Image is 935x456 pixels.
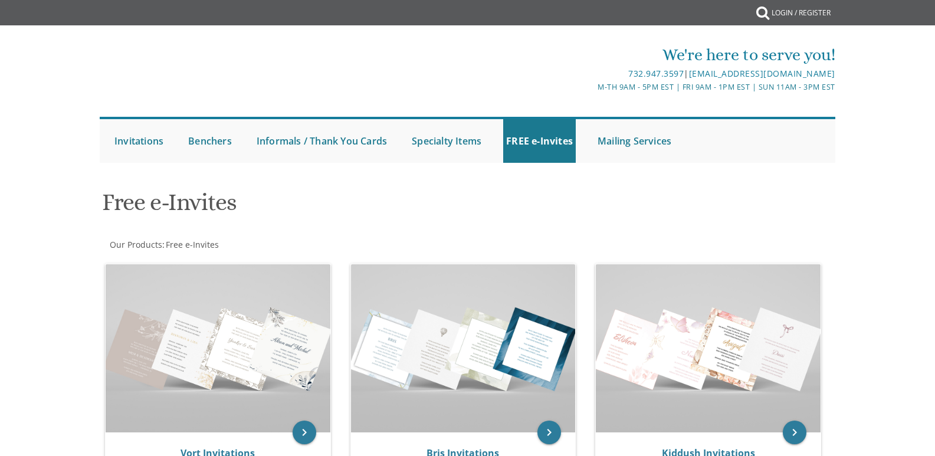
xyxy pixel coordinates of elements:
[166,239,219,250] span: Free e-Invites
[165,239,219,250] a: Free e-Invites
[595,119,674,163] a: Mailing Services
[293,421,316,444] a: keyboard_arrow_right
[503,119,576,163] a: FREE e-Invites
[346,43,835,67] div: We're here to serve you!
[351,264,576,432] img: Bris Invitations
[111,119,166,163] a: Invitations
[783,421,806,444] a: keyboard_arrow_right
[628,68,684,79] a: 732.947.3597
[537,421,561,444] a: keyboard_arrow_right
[346,81,835,93] div: M-Th 9am - 5pm EST | Fri 9am - 1pm EST | Sun 11am - 3pm EST
[106,264,330,432] img: Vort Invitations
[100,239,468,251] div: :
[409,119,484,163] a: Specialty Items
[185,119,235,163] a: Benchers
[596,264,821,432] img: Kiddush Invitations
[346,67,835,81] div: |
[689,68,835,79] a: [EMAIL_ADDRESS][DOMAIN_NAME]
[109,239,162,250] a: Our Products
[102,189,583,224] h1: Free e-Invites
[254,119,390,163] a: Informals / Thank You Cards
